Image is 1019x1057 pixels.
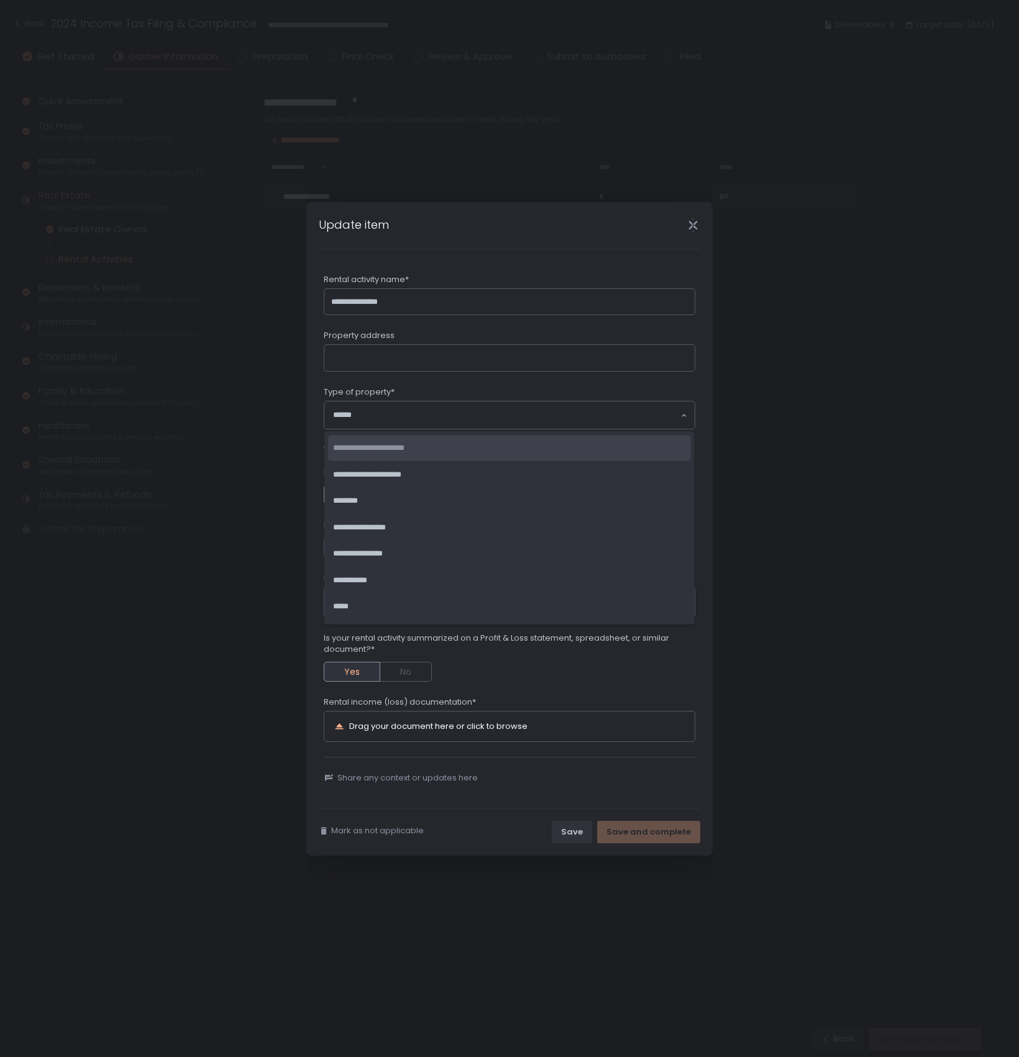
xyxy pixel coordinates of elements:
[319,216,389,233] h1: Update item
[337,772,478,784] span: Share any context or updates here
[331,825,424,836] span: Mark as not applicable
[324,633,695,655] span: Is your rental activity summarized on a Profit & Loss statement, spreadsheet, or similar document?*
[324,330,395,341] span: Property address
[319,825,424,836] button: Mark as not applicable
[380,662,432,682] button: No
[324,662,380,682] button: Yes
[561,826,583,838] div: Save
[349,722,528,730] div: Drag your document here or click to browse
[333,409,680,421] input: Search for option
[324,697,476,708] span: Rental income (loss) documentation*
[324,387,395,398] span: Type of property*
[673,218,713,232] div: Close
[324,274,409,285] span: Rental activity name*
[552,821,592,843] button: Save
[324,401,695,429] div: Search for option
